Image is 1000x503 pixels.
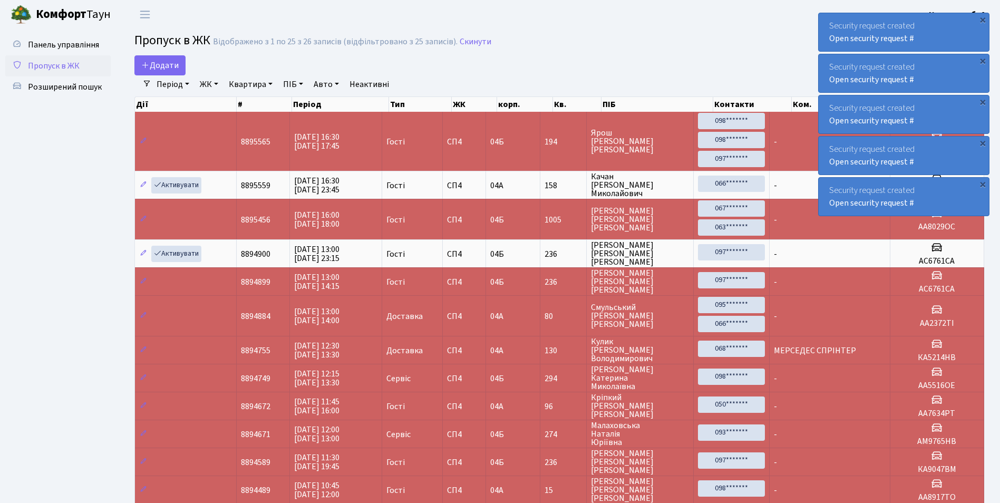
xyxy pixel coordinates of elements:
[213,37,458,47] div: Відображено з 1 по 25 з 26 записів (відфільтровано з 25 записів).
[5,55,111,76] a: Пропуск в ЖК
[977,14,988,25] div: ×
[591,477,689,502] span: [PERSON_NAME] [PERSON_NAME] [PERSON_NAME]
[36,6,111,24] span: Таун
[386,312,423,321] span: Доставка
[819,95,989,133] div: Security request created
[447,278,481,286] span: СП4
[977,138,988,148] div: ×
[196,75,222,93] a: ЖК
[294,209,339,230] span: [DATE] 16:00 [DATE] 18:00
[134,31,210,50] span: Пропуск в ЖК
[225,75,277,93] a: Квартира
[386,138,405,146] span: Гості
[294,244,339,264] span: [DATE] 13:00 [DATE] 23:15
[294,480,339,500] span: [DATE] 10:45 [DATE] 12:00
[591,303,689,328] span: Смульський [PERSON_NAME] [PERSON_NAME]
[895,381,979,391] h5: АА5516ОЕ
[497,97,553,112] th: корп.
[545,486,582,495] span: 15
[309,75,343,93] a: Авто
[386,430,411,439] span: Сервіс
[774,429,777,440] span: -
[241,457,270,468] span: 8894589
[490,248,504,260] span: 04Б
[895,353,979,363] h5: КА5214НВ
[774,180,777,191] span: -
[591,449,689,475] span: [PERSON_NAME] [PERSON_NAME] [PERSON_NAME]
[774,457,777,468] span: -
[545,181,582,190] span: 158
[545,430,582,439] span: 274
[591,241,689,266] span: [PERSON_NAME] [PERSON_NAME] [PERSON_NAME]
[895,465,979,475] h5: КА9047ВМ
[545,278,582,286] span: 236
[294,424,339,444] span: [DATE] 12:00 [DATE] 13:00
[447,430,481,439] span: СП4
[490,373,504,384] span: 04Б
[774,311,777,322] span: -
[386,216,405,224] span: Гості
[294,368,339,389] span: [DATE] 12:15 [DATE] 13:30
[447,312,481,321] span: СП4
[490,276,504,288] span: 04Б
[829,197,914,209] a: Open security request #
[241,373,270,384] span: 8894749
[591,393,689,419] span: Кріпкий [PERSON_NAME] [PERSON_NAME]
[490,345,503,356] span: 04А
[241,248,270,260] span: 8894900
[545,346,582,355] span: 130
[490,214,504,226] span: 04Б
[490,401,503,412] span: 04А
[386,374,411,383] span: Сервіс
[977,96,988,107] div: ×
[132,6,158,23] button: Переключити навігацію
[829,33,914,44] a: Open security request #
[490,457,504,468] span: 04Б
[237,97,292,112] th: #
[774,485,777,496] span: -
[774,248,777,260] span: -
[241,276,270,288] span: 8894899
[151,177,201,194] a: Активувати
[294,175,339,196] span: [DATE] 16:30 [DATE] 23:45
[895,437,979,447] h5: АМ9765НВ
[241,214,270,226] span: 8895456
[819,54,989,92] div: Security request created
[591,269,689,294] span: [PERSON_NAME] [PERSON_NAME] [PERSON_NAME]
[36,6,86,23] b: Комфорт
[774,214,777,226] span: -
[28,81,102,93] span: Розширений пошук
[713,97,791,112] th: Контакти
[460,37,491,47] a: Скинути
[386,181,405,190] span: Гості
[447,138,481,146] span: СП4
[591,207,689,232] span: [PERSON_NAME] [PERSON_NAME] [PERSON_NAME]
[241,180,270,191] span: 8895559
[292,97,389,112] th: Період
[929,8,987,21] a: Консьєрж б. 4.
[5,34,111,55] a: Панель управління
[591,129,689,154] span: Ярош [PERSON_NAME] [PERSON_NAME]
[294,306,339,326] span: [DATE] 13:00 [DATE] 14:00
[490,311,503,322] span: 04А
[447,486,481,495] span: СП4
[28,60,80,72] span: Пропуск в ЖК
[545,458,582,467] span: 236
[545,138,582,146] span: 194
[545,250,582,258] span: 236
[829,115,914,127] a: Open security request #
[929,9,987,21] b: Консьєрж б. 4.
[386,402,405,411] span: Гості
[829,74,914,85] a: Open security request #
[591,337,689,363] span: Кулик [PERSON_NAME] Володимирович
[591,172,689,198] span: Качан [PERSON_NAME] Миколайович
[294,340,339,361] span: [DATE] 12:30 [DATE] 13:30
[774,373,777,384] span: -
[977,179,988,189] div: ×
[490,485,503,496] span: 04А
[135,97,237,112] th: Дії
[389,97,452,112] th: Тип
[294,131,339,152] span: [DATE] 16:30 [DATE] 17:45
[447,346,481,355] span: СП4
[774,345,856,356] span: МЕРСЕДЕС СПРІНТЕР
